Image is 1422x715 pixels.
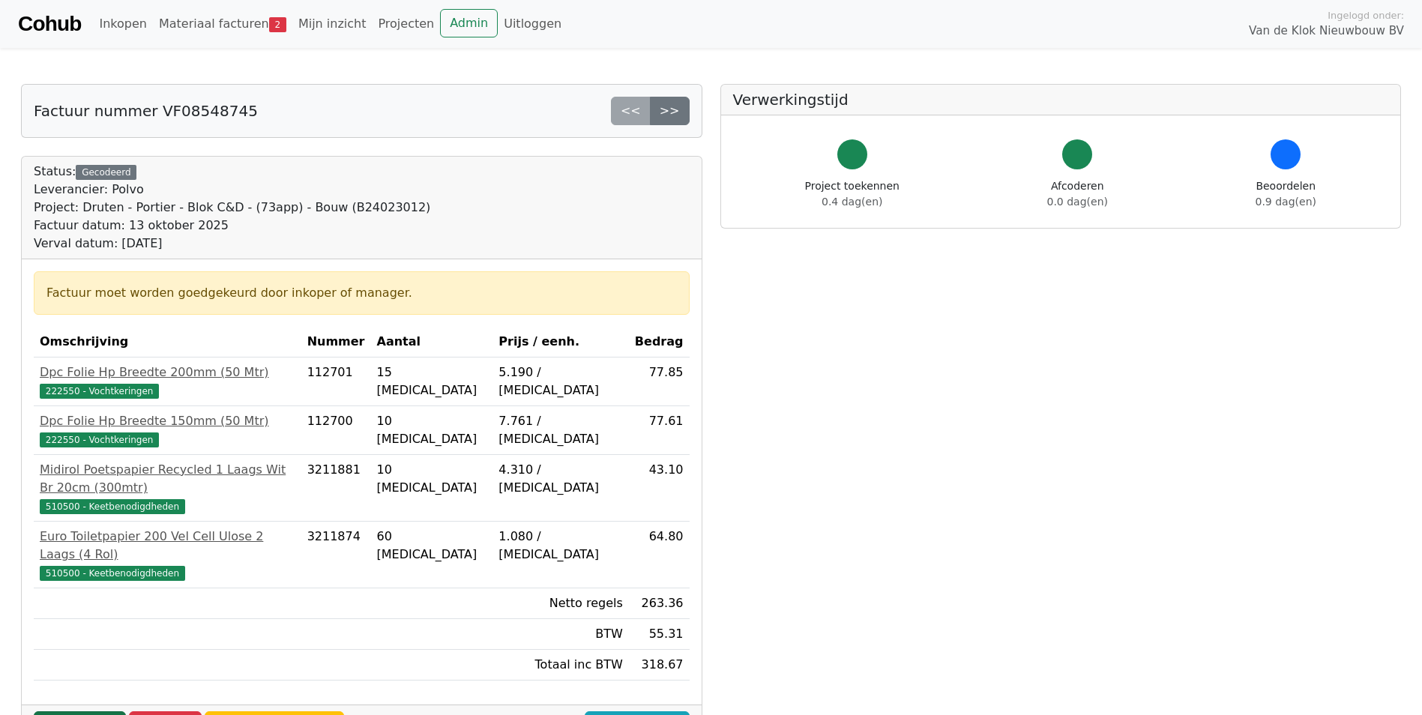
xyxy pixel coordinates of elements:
div: 1.080 / [MEDICAL_DATA] [498,528,622,564]
a: Midirol Poetspapier Recycled 1 Laags Wit Br 20cm (300mtr)510500 - Keetbenodigdheden [40,461,295,515]
a: Inkopen [93,9,152,39]
div: Verval datum: [DATE] [34,235,430,253]
h5: Verwerkingstijd [733,91,1389,109]
span: Van de Klok Nieuwbouw BV [1249,22,1404,40]
td: Netto regels [492,588,628,619]
div: 5.190 / [MEDICAL_DATA] [498,363,622,399]
span: 0.9 dag(en) [1256,196,1316,208]
td: 112701 [301,357,371,406]
div: 10 [MEDICAL_DATA] [377,461,487,497]
td: 77.85 [629,357,690,406]
td: 3211874 [301,522,371,588]
td: Totaal inc BTW [492,650,628,681]
div: 60 [MEDICAL_DATA] [377,528,487,564]
a: Materiaal facturen2 [153,9,292,39]
div: Project: Druten - Portier - Blok C&D - (73app) - Bouw (B24023012) [34,199,430,217]
span: 222550 - Vochtkeringen [40,384,159,399]
td: 77.61 [629,406,690,455]
div: Beoordelen [1256,178,1316,210]
span: 510500 - Keetbenodigdheden [40,566,185,581]
td: BTW [492,619,628,650]
a: Cohub [18,6,81,42]
span: 0.4 dag(en) [822,196,882,208]
h5: Factuur nummer VF08548745 [34,102,258,120]
div: Gecodeerd [76,165,136,180]
div: 15 [MEDICAL_DATA] [377,363,487,399]
a: Uitloggen [498,9,567,39]
a: Projecten [372,9,440,39]
td: 263.36 [629,588,690,619]
td: 112700 [301,406,371,455]
div: 10 [MEDICAL_DATA] [377,412,487,448]
a: Dpc Folie Hp Breedte 200mm (50 Mtr)222550 - Vochtkeringen [40,363,295,399]
th: Prijs / eenh. [492,327,628,357]
span: 0.0 dag(en) [1047,196,1108,208]
div: Leverancier: Polvo [34,181,430,199]
div: Dpc Folie Hp Breedte 200mm (50 Mtr) [40,363,295,381]
div: 4.310 / [MEDICAL_DATA] [498,461,622,497]
a: Admin [440,9,498,37]
div: Factuur moet worden goedgekeurd door inkoper of manager. [46,284,677,302]
a: >> [650,97,690,125]
td: 318.67 [629,650,690,681]
span: Ingelogd onder: [1328,8,1404,22]
a: Dpc Folie Hp Breedte 150mm (50 Mtr)222550 - Vochtkeringen [40,412,295,448]
td: 64.80 [629,522,690,588]
th: Omschrijving [34,327,301,357]
th: Aantal [371,327,493,357]
div: Factuur datum: 13 oktober 2025 [34,217,430,235]
a: Mijn inzicht [292,9,373,39]
div: Dpc Folie Hp Breedte 150mm (50 Mtr) [40,412,295,430]
div: Project toekennen [805,178,900,210]
span: 2 [269,17,286,32]
div: Euro Toiletpapier 200 Vel Cell Ulose 2 Laags (4 Rol) [40,528,295,564]
span: 222550 - Vochtkeringen [40,432,159,447]
div: Status: [34,163,430,253]
td: 3211881 [301,455,371,522]
th: Bedrag [629,327,690,357]
div: Afcoderen [1047,178,1108,210]
td: 55.31 [629,619,690,650]
th: Nummer [301,327,371,357]
a: Euro Toiletpapier 200 Vel Cell Ulose 2 Laags (4 Rol)510500 - Keetbenodigdheden [40,528,295,582]
span: 510500 - Keetbenodigdheden [40,499,185,514]
div: 7.761 / [MEDICAL_DATA] [498,412,622,448]
div: Midirol Poetspapier Recycled 1 Laags Wit Br 20cm (300mtr) [40,461,295,497]
td: 43.10 [629,455,690,522]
